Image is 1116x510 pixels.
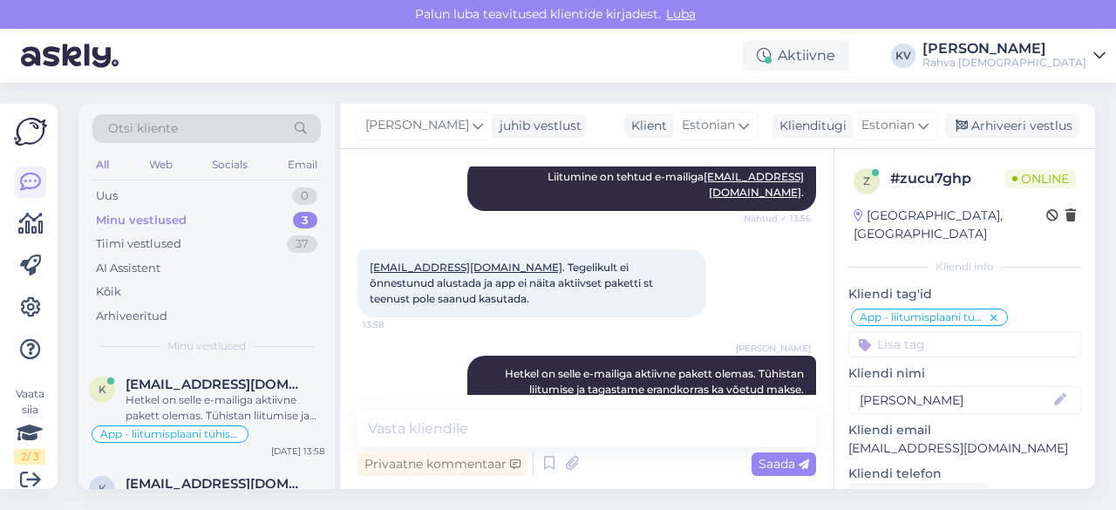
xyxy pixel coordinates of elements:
[96,235,181,253] div: Tiimi vestlused
[848,483,989,507] div: Küsi telefoninumbrit
[96,260,160,277] div: AI Assistent
[922,42,1106,70] a: [PERSON_NAME]Rahva [DEMOGRAPHIC_DATA]
[848,331,1081,357] input: Lisa tag
[704,170,804,199] a: [EMAIL_ADDRESS][DOMAIN_NAME]
[759,456,809,472] span: Saada
[945,114,1079,138] div: Arhiveeri vestlus
[736,342,811,355] span: [PERSON_NAME]
[92,153,112,176] div: All
[293,212,317,229] div: 3
[126,392,324,424] div: Hetkel on selle e-mailiga aktiivne pakett olemas. Tühistan liitumise ja tagastame erandkorras ka ...
[861,116,915,135] span: Estonian
[100,429,240,439] span: Äpp - liitumisplaani tühistamine
[363,318,428,331] span: 13:58
[682,116,735,135] span: Estonian
[848,421,1081,439] p: Kliendi email
[848,465,1081,483] p: Kliendi telefon
[96,212,187,229] div: Minu vestlused
[14,386,45,465] div: Vaata siia
[848,259,1081,275] div: Kliendi info
[365,116,469,135] span: [PERSON_NAME]
[891,44,915,68] div: KV
[848,285,1081,303] p: Kliendi tag'id
[126,476,307,492] span: kristiinavanari@outlook.com
[99,383,106,396] span: k
[167,338,246,354] span: Minu vestlused
[208,153,251,176] div: Socials
[548,170,804,199] span: Liitumine on tehtud e-mailiga .
[848,364,1081,383] p: Kliendi nimi
[744,212,811,225] span: Nähtud ✓ 13:56
[890,168,1005,189] div: # zucu7ghp
[863,174,870,187] span: z
[661,6,701,22] span: Luba
[14,449,45,465] div: 2 / 3
[96,308,167,325] div: Arhiveeritud
[292,187,317,205] div: 0
[624,117,667,135] div: Klient
[126,377,307,392] span: kai.okva@mail.ee
[860,312,988,323] span: Äpp - liitumisplaani tühistamine
[287,235,317,253] div: 37
[848,439,1081,458] p: [EMAIL_ADDRESS][DOMAIN_NAME]
[860,391,1051,410] input: Lisa nimi
[922,56,1086,70] div: Rahva [DEMOGRAPHIC_DATA]
[99,482,106,495] span: k
[493,117,582,135] div: juhib vestlust
[922,42,1086,56] div: [PERSON_NAME]
[1005,169,1076,188] span: Online
[357,452,527,476] div: Privaatne kommentaar
[370,261,656,305] span: . Tegelikult ei õnnestunud alustada ja app ei näita aktiivset paketti st teenust pole saanud kasu...
[14,118,47,146] img: Askly Logo
[96,283,121,301] div: Kõik
[370,261,562,274] a: [EMAIL_ADDRESS][DOMAIN_NAME]
[96,187,118,205] div: Uus
[505,367,806,411] span: Hetkel on selle e-mailiga aktiivne pakett olemas. Tühistan liitumise ja tagastame erandkorras ka ...
[271,445,324,458] div: [DATE] 13:58
[854,207,1046,243] div: [GEOGRAPHIC_DATA], [GEOGRAPHIC_DATA]
[772,117,847,135] div: Klienditugi
[284,153,321,176] div: Email
[743,40,849,71] div: Aktiivne
[108,119,178,138] span: Otsi kliente
[146,153,176,176] div: Web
